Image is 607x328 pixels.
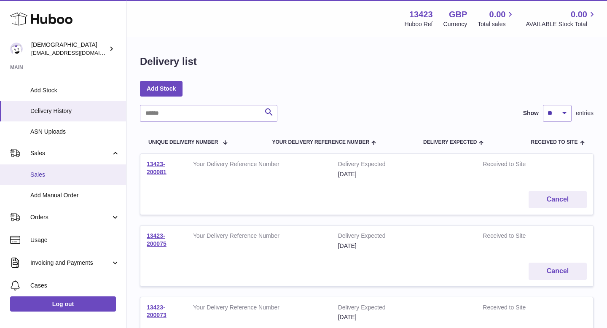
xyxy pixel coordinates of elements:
a: 13423-200073 [147,304,167,319]
span: Add Manual Order [30,191,120,199]
div: [DATE] [338,313,470,321]
span: Your Delivery Reference Number [272,140,369,145]
strong: Delivery Expected [338,160,470,170]
span: Sales [30,171,120,179]
span: [EMAIL_ADDRESS][DOMAIN_NAME] [31,49,124,56]
h1: Delivery list [140,55,197,68]
strong: Your Delivery Reference Number [193,304,325,314]
span: Total sales [478,20,515,28]
span: Add Stock [30,86,120,94]
button: Cancel [529,263,587,280]
span: Received to Site [531,140,577,145]
strong: Delivery Expected [338,304,470,314]
div: [DATE] [338,242,470,250]
a: 13423-200075 [147,232,167,247]
a: 0.00 Total sales [478,9,515,28]
strong: Your Delivery Reference Number [193,160,325,170]
label: Show [523,109,539,117]
a: Add Stock [140,81,183,96]
div: [DEMOGRAPHIC_DATA] [31,41,107,57]
strong: Received to Site [483,304,551,314]
span: entries [576,109,594,117]
strong: Delivery Expected [338,232,470,242]
a: 0.00 AVAILABLE Stock Total [526,9,597,28]
span: Invoicing and Payments [30,259,111,267]
span: Delivery Expected [423,140,477,145]
span: Delivery History [30,107,120,115]
strong: 13423 [409,9,433,20]
div: Huboo Ref [405,20,433,28]
span: Unique Delivery Number [148,140,218,145]
img: olgazyuz@outlook.com [10,43,23,55]
span: Usage [30,236,120,244]
strong: Received to Site [483,232,551,242]
button: Cancel [529,191,587,208]
span: ASN Uploads [30,128,120,136]
strong: Received to Site [483,160,551,170]
span: Sales [30,149,111,157]
a: 13423-200081 [147,161,167,175]
span: AVAILABLE Stock Total [526,20,597,28]
strong: GBP [449,9,467,20]
strong: Your Delivery Reference Number [193,232,325,242]
a: Log out [10,296,116,312]
div: [DATE] [338,170,470,178]
span: Orders [30,213,111,221]
span: Cases [30,282,120,290]
span: 0.00 [571,9,587,20]
span: 0.00 [489,9,506,20]
div: Currency [443,20,467,28]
